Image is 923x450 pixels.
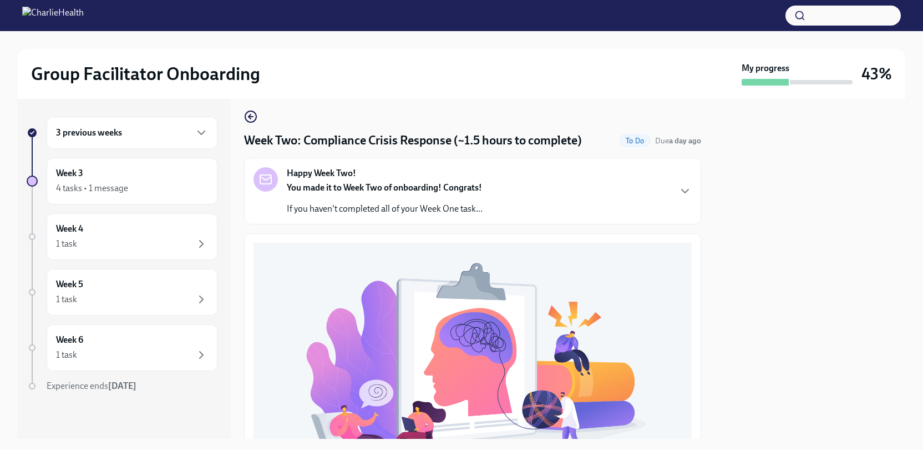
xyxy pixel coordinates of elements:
h6: 3 previous weeks [56,127,122,139]
img: CharlieHealth [22,7,84,24]
div: 1 task [56,238,77,250]
span: To Do [619,137,651,145]
div: 4 tasks • 1 message [56,182,128,194]
h3: 43% [861,64,892,84]
strong: My progress [742,62,789,74]
h6: Week 5 [56,278,83,291]
p: If you haven't completed all of your Week One task... [287,203,483,215]
span: Experience ends [47,381,136,391]
h6: Week 3 [56,167,83,179]
strong: You made it to Week Two of onboarding! Congrats! [287,182,482,193]
h6: Week 6 [56,334,83,346]
span: Due [655,136,701,146]
div: 3 previous weeks [47,117,217,149]
h4: Week Two: Compliance Crisis Response (~1.5 hours to complete) [244,132,582,149]
h6: Week 4 [56,223,83,235]
a: Week 61 task [27,324,217,371]
strong: [DATE] [108,381,136,391]
strong: a day ago [669,136,701,146]
h2: Group Facilitator Onboarding [31,63,260,85]
div: 1 task [56,349,77,361]
strong: Happy Week Two! [287,167,356,179]
span: September 1st, 2025 10:00 [655,136,701,146]
div: 1 task [56,293,77,306]
a: Week 51 task [27,269,217,316]
a: Week 34 tasks • 1 message [27,158,217,204]
a: Week 41 task [27,213,217,260]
